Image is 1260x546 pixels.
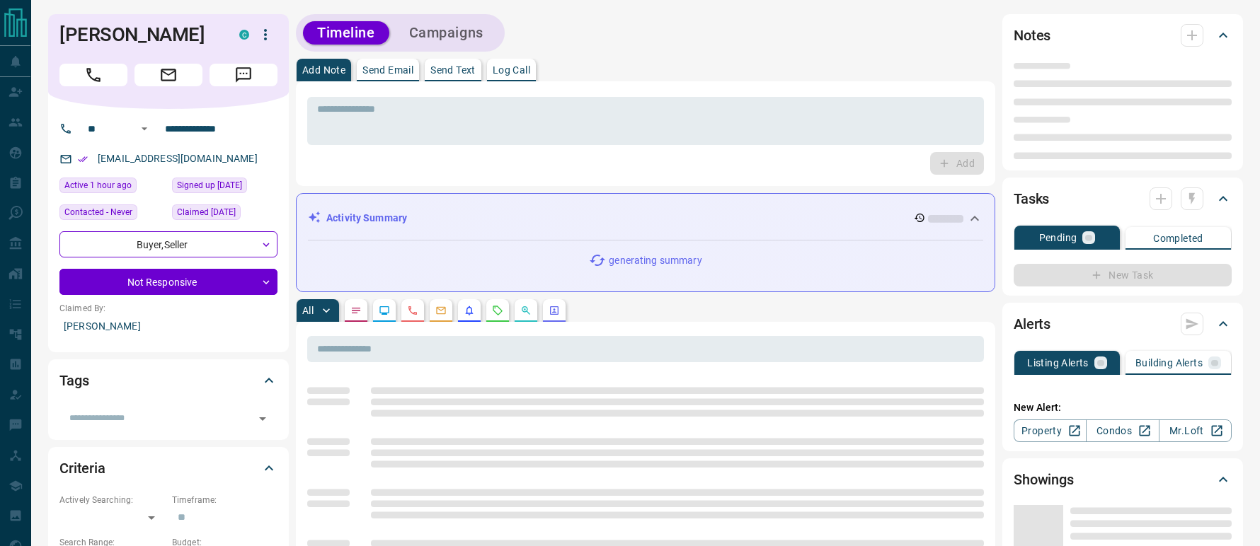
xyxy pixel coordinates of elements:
div: Criteria [59,451,277,485]
h2: Criteria [59,457,105,480]
h2: Alerts [1014,313,1050,335]
h2: Tasks [1014,187,1049,210]
h2: Notes [1014,24,1050,47]
p: Pending [1039,233,1077,243]
p: Completed [1153,233,1203,243]
div: Buyer , Seller [59,231,277,257]
div: Wed Aug 28 2019 [172,178,277,197]
svg: Notes [350,305,362,316]
div: Showings [1014,463,1232,496]
p: Add Note [302,65,345,75]
span: Call [59,64,127,86]
div: Not Responsive [59,269,277,295]
span: Claimed [DATE] [177,205,236,219]
a: Condos [1086,419,1159,442]
svg: Listing Alerts [464,305,475,316]
span: Message [210,64,277,86]
div: Tasks [1014,182,1232,216]
div: Activity Summary [308,205,983,231]
p: Send Email [362,65,413,75]
svg: Email Verified [78,154,88,164]
p: Listing Alerts [1027,358,1089,368]
span: Signed up [DATE] [177,178,242,192]
div: Tags [59,364,277,397]
p: Claimed By: [59,302,277,315]
div: condos.ca [239,30,249,40]
p: New Alert: [1014,400,1232,415]
h2: Tags [59,369,88,392]
p: Actively Searching: [59,494,165,506]
svg: Opportunities [520,305,532,316]
p: Log Call [493,65,530,75]
p: Timeframe: [172,494,277,506]
div: Mon Oct 13 2025 [59,178,165,197]
svg: Lead Browsing Activity [379,305,390,316]
p: Building Alerts [1135,358,1203,368]
a: [EMAIL_ADDRESS][DOMAIN_NAME] [98,153,258,164]
span: Active 1 hour ago [64,178,132,192]
button: Open [253,409,273,429]
p: All [302,306,314,315]
p: [PERSON_NAME] [59,315,277,338]
svg: Agent Actions [549,305,560,316]
div: Notes [1014,18,1232,52]
h2: Showings [1014,468,1074,491]
button: Campaigns [395,21,498,45]
div: Alerts [1014,307,1232,341]
button: Open [136,120,153,137]
button: Timeline [303,21,389,45]
p: Send Text [430,65,476,75]
p: Activity Summary [326,211,407,226]
a: Property [1014,419,1087,442]
svg: Requests [492,305,503,316]
span: Email [134,64,202,86]
svg: Calls [407,305,418,316]
p: generating summary [609,253,701,268]
span: Contacted - Never [64,205,132,219]
h1: [PERSON_NAME] [59,23,218,46]
svg: Emails [435,305,447,316]
a: Mr.Loft [1159,419,1232,442]
div: Wed Aug 28 2019 [172,204,277,224]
